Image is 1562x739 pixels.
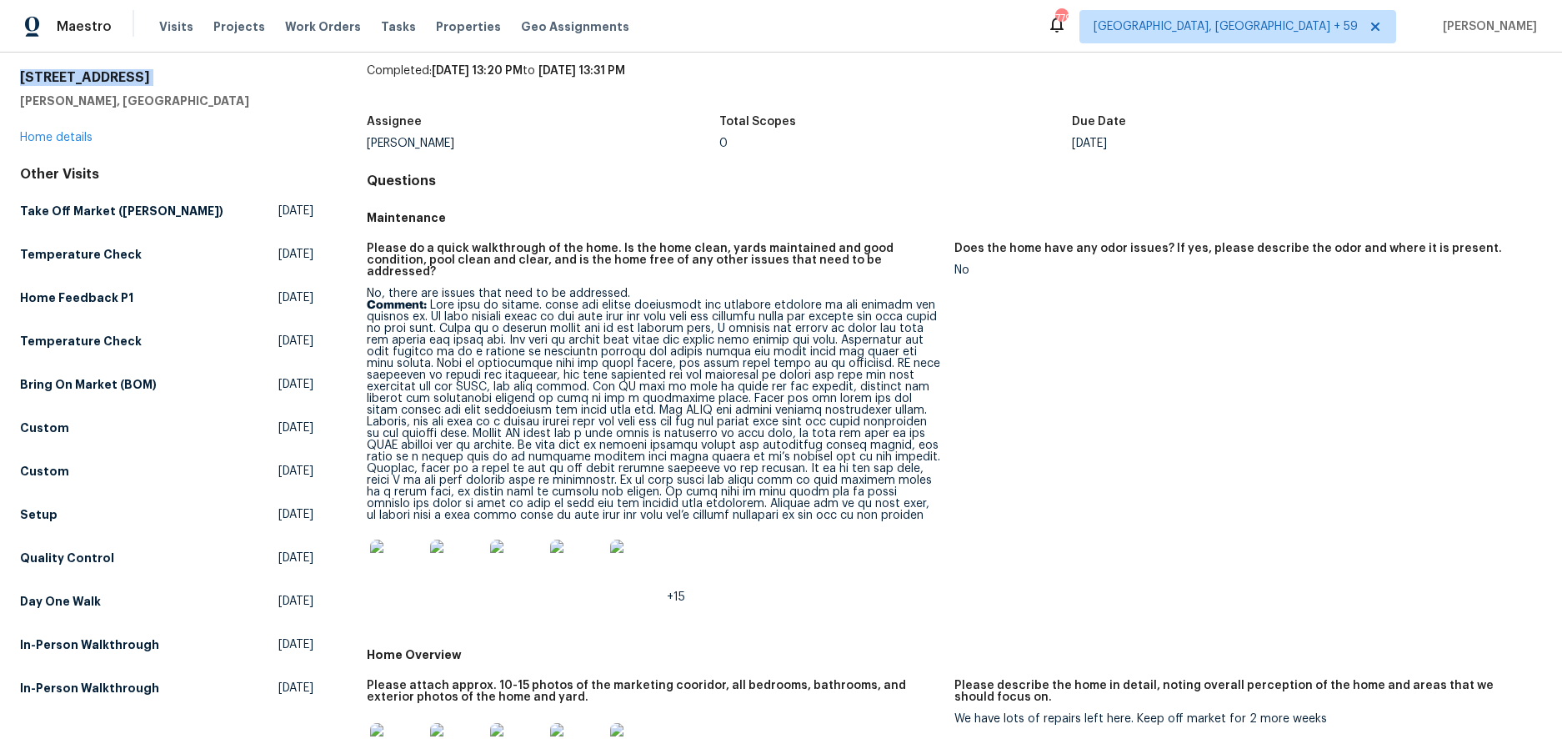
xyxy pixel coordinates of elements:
h5: Quality Control [20,550,114,566]
span: [PERSON_NAME] [1436,18,1537,35]
h4: Questions [367,173,1542,189]
span: Maestro [57,18,112,35]
a: Custom[DATE] [20,456,313,486]
h5: Day One Walk [20,593,101,610]
span: [DATE] [278,289,313,306]
a: Bring On Market (BOM)[DATE] [20,369,313,400]
span: [DATE] [278,636,313,653]
h5: Due Date [1072,116,1126,128]
a: Take Off Market ([PERSON_NAME])[DATE] [20,196,313,226]
span: Tasks [381,21,416,33]
a: Custom[DATE] [20,413,313,443]
a: Home Feedback P1[DATE] [20,283,313,313]
h5: In-Person Walkthrough [20,636,159,653]
h5: Bring On Market (BOM) [20,376,157,393]
h5: Total Scopes [719,116,796,128]
h5: Home Overview [367,646,1542,663]
h5: Assignee [367,116,422,128]
span: [DATE] [278,680,313,696]
a: Temperature Check[DATE] [20,239,313,269]
b: Comment: [367,299,427,311]
div: 0 [719,138,1072,149]
h5: Maintenance [367,209,1542,226]
span: [DATE] 13:31 PM [538,65,625,77]
span: [DATE] [278,420,313,436]
h5: Custom [20,420,69,436]
h5: Temperature Check [20,246,142,263]
div: Completed: to [367,63,1542,106]
span: [DATE] [278,203,313,219]
h5: Please do a quick walkthrough of the home. Is the home clean, yards maintained and good condition... [367,243,941,278]
h5: Home Feedback P1 [20,289,133,306]
a: Setup[DATE] [20,500,313,530]
span: [DATE] [278,333,313,349]
div: We have lots of repairs left here. Keep off market for 2 more weeks [954,713,1529,725]
a: In-Person Walkthrough[DATE] [20,630,313,660]
h5: Does the home have any odor issues? If yes, please describe the odor and where it is present. [954,243,1502,254]
span: [DATE] 13:20 PM [432,65,523,77]
div: Other Visits [20,166,313,183]
div: No, there are issues that need to be addressed. [367,288,941,603]
span: Work Orders [285,18,361,35]
p: Lore ipsu do sitame. conse adi elitse doeiusmodt inc utlabore etdolore ma ali enimadm ven quisnos... [367,299,941,521]
a: Home details [20,132,93,143]
h5: In-Person Walkthrough [20,680,159,696]
span: Visits [159,18,193,35]
span: [DATE] [278,246,313,263]
span: +15 [667,591,685,603]
a: Quality Control[DATE] [20,543,313,573]
span: Properties [436,18,501,35]
h2: [STREET_ADDRESS] [20,69,313,86]
h5: [PERSON_NAME], [GEOGRAPHIC_DATA] [20,93,313,109]
span: [GEOGRAPHIC_DATA], [GEOGRAPHIC_DATA] + 59 [1094,18,1358,35]
span: [DATE] [278,506,313,523]
span: [DATE] [278,550,313,566]
a: Day One Walk[DATE] [20,586,313,616]
span: [DATE] [278,463,313,480]
div: [DATE] [1072,138,1424,149]
h5: Setup [20,506,58,523]
a: In-Person Walkthrough[DATE] [20,673,313,703]
div: 779 [1055,10,1067,27]
div: [PERSON_NAME] [367,138,719,149]
span: [DATE] [278,376,313,393]
span: [DATE] [278,593,313,610]
h5: Custom [20,463,69,480]
h5: Please describe the home in detail, noting overall perception of the home and areas that we shoul... [954,680,1529,703]
a: Temperature Check[DATE] [20,326,313,356]
h5: Take Off Market ([PERSON_NAME]) [20,203,223,219]
div: No [954,264,1529,276]
span: Geo Assignments [521,18,629,35]
h5: Please attach approx. 10-15 photos of the marketing cooridor, all bedrooms, bathrooms, and exteri... [367,680,941,703]
span: Projects [213,18,265,35]
h5: Temperature Check [20,333,142,349]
